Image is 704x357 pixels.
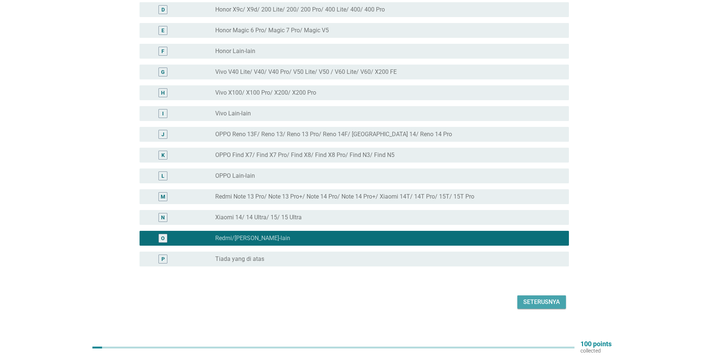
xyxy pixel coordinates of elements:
[162,110,164,118] div: I
[215,255,264,263] label: Tiada yang di atas
[215,151,394,159] label: OPPO Find X7/ Find X7 Pro/ Find X8/ Find X8 Pro/ Find N3/ Find N5
[215,193,474,200] label: Redmi Note 13 Pro/ Note 13 Pro+/ Note 14 Pro/ Note 14 Pro+/ Xiaomi 14T/ 14T Pro/ 15T/ 15T Pro
[161,6,165,14] div: D
[161,193,165,201] div: M
[523,298,560,307] div: Seterusnya
[215,235,290,242] label: Redmi/[PERSON_NAME]-lain
[161,255,165,263] div: P
[215,27,329,34] label: Honor Magic 6 Pro/ Magic 7 Pro/ Magic V5
[580,341,612,347] p: 100 points
[161,235,165,242] div: O
[161,214,165,222] div: N
[215,48,255,55] label: Honor Lain-lain
[161,89,165,97] div: H
[161,48,164,55] div: F
[215,68,397,76] label: Vivo V40 Lite/ V40/ V40 Pro/ V50 Lite/ V50 / V60 Lite/ V60/ X200 FE
[161,172,164,180] div: L
[161,131,164,138] div: J
[215,214,302,221] label: Xiaomi 14/ 14 Ultra/ 15/ 15 Ultra
[215,6,385,13] label: Honor X9c/ X9d/ 200 Lite/ 200/ 200 Pro/ 400 Lite/ 400/ 400 Pro
[161,27,164,35] div: E
[580,347,612,354] p: collected
[215,131,452,138] label: OPPO Reno 13F/ Reno 13/ Reno 13 Pro/ Reno 14F/ [GEOGRAPHIC_DATA] 14/ Reno 14 Pro
[161,151,165,159] div: K
[215,89,316,96] label: Vivo X100/ X100 Pro/ X200/ X200 Pro
[215,172,255,180] label: OPPO Lain-lain
[215,110,251,117] label: Vivo Lain-lain
[161,68,165,76] div: G
[517,295,566,309] button: Seterusnya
